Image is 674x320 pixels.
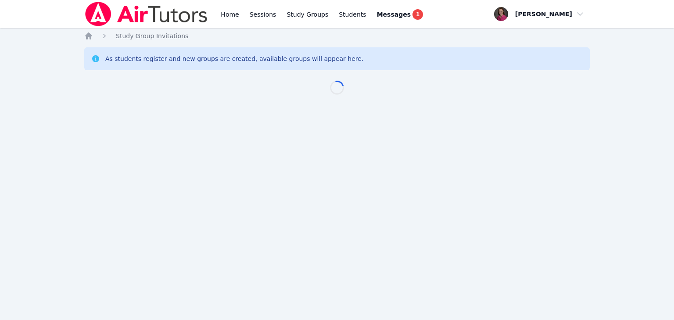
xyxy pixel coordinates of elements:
[84,32,590,40] nav: Breadcrumb
[116,32,188,40] a: Study Group Invitations
[105,54,363,63] div: As students register and new groups are created, available groups will appear here.
[377,10,411,19] span: Messages
[412,9,423,20] span: 1
[84,2,208,26] img: Air Tutors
